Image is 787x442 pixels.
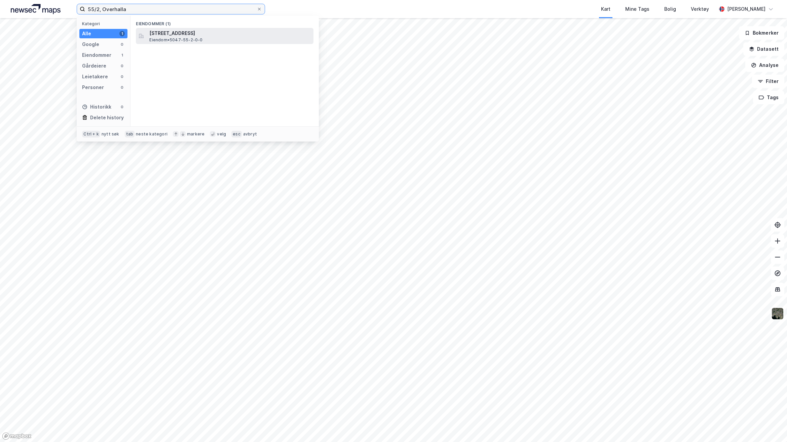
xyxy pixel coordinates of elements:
div: 1 [119,31,125,36]
div: markere [187,131,204,137]
span: Eiendom • 5047-55-2-0-0 [149,37,202,43]
div: Mine Tags [625,5,649,13]
div: nytt søk [102,131,119,137]
div: 0 [119,63,125,69]
iframe: Chat Widget [753,410,787,442]
span: [STREET_ADDRESS] [149,29,311,37]
button: Datasett [743,42,784,56]
div: avbryt [243,131,257,137]
button: Bokmerker [739,26,784,40]
div: neste kategori [136,131,167,137]
button: Tags [753,91,784,104]
div: 0 [119,42,125,47]
button: Analyse [745,58,784,72]
div: Gårdeiere [82,62,106,70]
div: Alle [82,30,91,38]
div: Kategori [82,21,127,26]
div: Historikk [82,103,111,111]
div: Leietakere [82,73,108,81]
div: [PERSON_NAME] [727,5,765,13]
a: Mapbox homepage [2,432,32,440]
div: Delete history [90,114,124,122]
button: Filter [752,75,784,88]
div: Kontrollprogram for chat [753,410,787,442]
div: 1 [119,52,125,58]
div: Verktøy [691,5,709,13]
div: esc [231,131,242,137]
div: Eiendommer [82,51,111,59]
div: 0 [119,104,125,110]
div: Ctrl + k [82,131,100,137]
div: Google [82,40,99,48]
div: Bolig [664,5,676,13]
div: Eiendommer (1) [130,16,319,28]
div: tab [125,131,135,137]
img: 9k= [771,307,784,320]
div: 0 [119,85,125,90]
input: Søk på adresse, matrikkel, gårdeiere, leietakere eller personer [85,4,257,14]
img: logo.a4113a55bc3d86da70a041830d287a7e.svg [11,4,61,14]
div: velg [217,131,226,137]
div: 0 [119,74,125,79]
div: Kart [601,5,610,13]
div: Personer [82,83,104,91]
